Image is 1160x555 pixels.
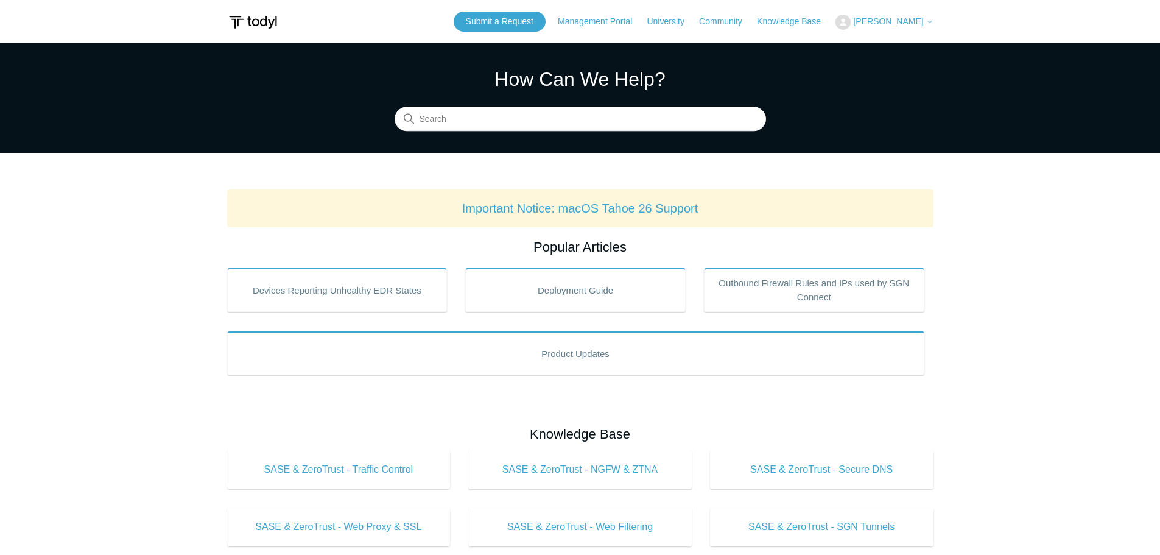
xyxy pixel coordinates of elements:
a: SASE & ZeroTrust - Web Proxy & SSL [227,507,451,546]
a: Management Portal [558,15,644,28]
a: Product Updates [227,331,924,375]
a: SASE & ZeroTrust - Traffic Control [227,450,451,489]
a: Important Notice: macOS Tahoe 26 Support [462,202,698,215]
a: Outbound Firewall Rules and IPs used by SGN Connect [704,268,924,312]
span: SASE & ZeroTrust - Web Proxy & SSL [245,520,432,534]
a: SASE & ZeroTrust - NGFW & ZTNA [468,450,692,489]
h2: Popular Articles [227,237,933,257]
span: SASE & ZeroTrust - SGN Tunnels [728,520,915,534]
a: Community [699,15,754,28]
a: SASE & ZeroTrust - SGN Tunnels [710,507,933,546]
span: SASE & ZeroTrust - NGFW & ZTNA [487,462,673,477]
a: University [647,15,696,28]
a: SASE & ZeroTrust - Web Filtering [468,507,692,546]
a: Devices Reporting Unhealthy EDR States [227,268,448,312]
a: Knowledge Base [757,15,833,28]
a: SASE & ZeroTrust - Secure DNS [710,450,933,489]
h2: Knowledge Base [227,424,933,444]
span: [PERSON_NAME] [853,16,923,26]
span: SASE & ZeroTrust - Secure DNS [728,462,915,477]
span: SASE & ZeroTrust - Web Filtering [487,520,673,534]
input: Search [395,107,766,132]
span: SASE & ZeroTrust - Traffic Control [245,462,432,477]
h1: How Can We Help? [395,65,766,94]
button: [PERSON_NAME] [835,15,933,30]
a: Submit a Request [454,12,546,32]
a: Deployment Guide [465,268,686,312]
img: Todyl Support Center Help Center home page [227,11,279,34]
